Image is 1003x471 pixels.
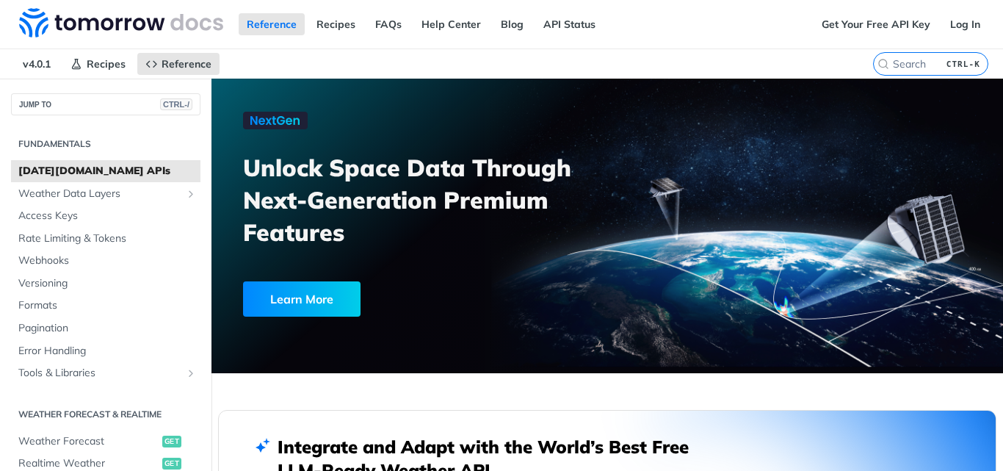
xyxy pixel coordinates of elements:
a: FAQs [367,13,410,35]
a: Get Your Free API Key [814,13,938,35]
a: Weather Data LayersShow subpages for Weather Data Layers [11,183,200,205]
button: Show subpages for Tools & Libraries [185,367,197,379]
span: get [162,458,181,470]
a: Recipes [308,13,363,35]
a: API Status [535,13,604,35]
svg: Search [877,58,889,70]
div: Learn More [243,281,361,317]
span: Error Handling [18,344,197,359]
img: Tomorrow.io Weather API Docs [19,8,223,37]
a: Weather Forecastget [11,431,200,453]
a: Help Center [413,13,489,35]
span: Access Keys [18,209,197,223]
span: Weather Data Layers [18,187,181,201]
a: Learn More [243,281,547,317]
kbd: CTRL-K [943,57,984,71]
span: CTRL-/ [160,98,192,110]
h2: Fundamentals [11,137,200,151]
a: Formats [11,295,200,317]
span: Weather Forecast [18,434,159,449]
a: [DATE][DOMAIN_NAME] APIs [11,160,200,182]
span: get [162,436,181,447]
span: Rate Limiting & Tokens [18,231,197,246]
a: Blog [493,13,532,35]
span: Realtime Weather [18,456,159,471]
h3: Unlock Space Data Through Next-Generation Premium Features [243,151,623,248]
a: Reference [239,13,305,35]
a: Access Keys [11,205,200,227]
img: NextGen [243,112,308,129]
span: Recipes [87,57,126,71]
button: Show subpages for Weather Data Layers [185,188,197,200]
a: Webhooks [11,250,200,272]
a: Versioning [11,273,200,295]
span: v4.0.1 [15,53,59,75]
span: Reference [162,57,211,71]
a: Error Handling [11,340,200,362]
span: Webhooks [18,254,197,268]
a: Rate Limiting & Tokens [11,228,200,250]
a: Pagination [11,317,200,339]
button: JUMP TOCTRL-/ [11,93,200,115]
a: Log In [942,13,988,35]
h2: Weather Forecast & realtime [11,408,200,421]
a: Tools & LibrariesShow subpages for Tools & Libraries [11,362,200,384]
span: Versioning [18,276,197,291]
span: [DATE][DOMAIN_NAME] APIs [18,164,197,179]
span: Formats [18,298,197,313]
a: Recipes [62,53,134,75]
span: Tools & Libraries [18,366,181,381]
span: Pagination [18,321,197,336]
a: Reference [137,53,220,75]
